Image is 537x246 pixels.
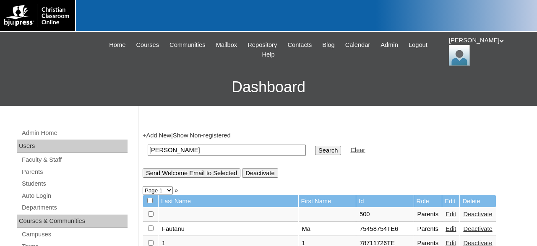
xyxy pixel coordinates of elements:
a: Parents [21,167,128,177]
span: Communities [169,40,206,50]
a: Contacts [283,40,316,50]
span: Repository [248,40,277,50]
a: Blog [318,40,339,50]
a: Deactivate [463,211,492,218]
span: Home [109,40,125,50]
input: Search [315,146,341,155]
a: Admin Home [21,128,128,138]
a: Clear [350,147,365,153]
td: Last Name [159,195,298,207]
td: 500 [356,207,414,222]
span: Help [262,50,274,60]
img: Jonelle Rodriguez [449,45,470,66]
td: Parents [414,222,442,236]
input: Send Welcome Email to Selected [143,168,240,178]
a: Add New [146,132,171,139]
td: Delete [460,195,495,207]
a: Auto Login [21,191,128,201]
span: Courses [136,40,159,50]
a: Admin [376,40,402,50]
td: Parents [414,207,442,222]
span: Admin [381,40,398,50]
span: Logout [409,40,428,50]
a: Calendar [341,40,374,50]
span: Calendar [345,40,370,50]
td: Id [356,195,414,207]
a: Courses [132,40,163,50]
td: Ma [299,222,356,236]
a: Edit [446,225,456,232]
span: Contacts [287,40,312,50]
a: Departments [21,202,128,213]
a: Logout [404,40,432,50]
input: Deactivate [242,168,278,178]
a: Deactivate [463,225,492,232]
td: Fautanu [159,222,298,236]
img: logo-white.png [4,4,71,27]
a: Repository [243,40,281,50]
div: + | [143,131,529,178]
a: Mailbox [212,40,242,50]
a: Edit [446,211,456,218]
a: » [175,187,178,194]
a: Home [105,40,130,50]
td: Edit [442,195,459,207]
div: [PERSON_NAME] [449,36,529,66]
div: Courses & Communities [17,215,128,228]
div: Users [17,140,128,153]
td: Role [414,195,442,207]
a: Students [21,179,128,189]
td: First Name [299,195,356,207]
a: Campuses [21,229,128,240]
span: Blog [322,40,334,50]
a: Faculty & Staff [21,155,128,165]
a: Communities [165,40,210,50]
h3: Dashboard [4,68,533,106]
span: Mailbox [216,40,237,50]
input: Search [148,145,306,156]
a: Show Non-registered [173,132,231,139]
td: 75458754TE6 [356,222,414,236]
a: Help [258,50,279,60]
